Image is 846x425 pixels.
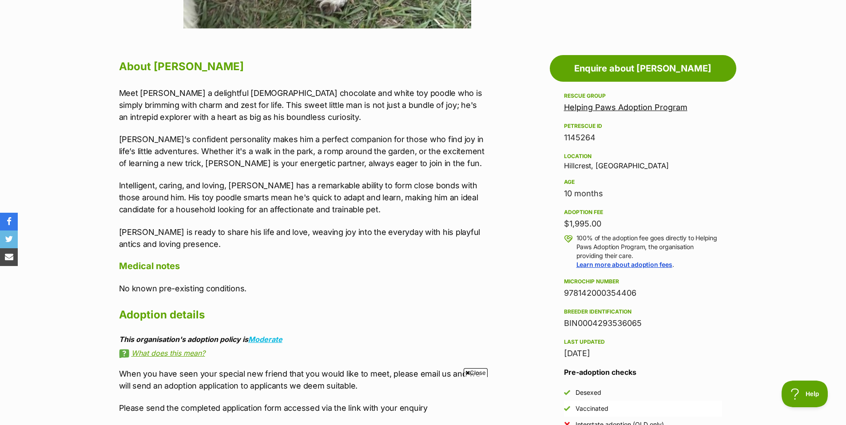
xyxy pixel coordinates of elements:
p: No known pre-existing conditions. [119,282,486,294]
div: Microchip number [564,278,722,285]
div: Breeder identification [564,308,722,315]
iframe: Help Scout Beacon - Open [782,381,828,407]
p: When you have seen your special new friend that you would like to meet, please email us and we wi... [119,368,486,392]
h2: About [PERSON_NAME] [119,57,486,76]
div: Adoption fee [564,209,722,216]
div: PetRescue ID [564,123,722,130]
a: Enquire about [PERSON_NAME] [550,55,736,82]
div: This organisation's adoption policy is [119,335,486,343]
p: 100% of the adoption fee goes directly to Helping Paws Adoption Program, the organisation providi... [576,234,722,269]
div: Last updated [564,338,722,346]
p: Intelligent, caring, and loving, [PERSON_NAME] has a remarkable ability to form close bonds with ... [119,179,486,215]
a: Learn more about adoption fees [576,261,672,268]
div: Location [564,153,722,160]
div: Desexed [576,388,601,397]
div: Age [564,179,722,186]
p: [PERSON_NAME]’s confident personality makes him a perfect companion for those who find joy in lif... [119,133,486,169]
p: [PERSON_NAME] is ready to share his life and love, weaving joy into the everyday with his playful... [119,226,486,250]
div: Vaccinated [576,404,608,413]
div: Rescue group [564,92,722,99]
h3: Pre-adoption checks [564,367,722,377]
div: $1,995.00 [564,218,722,230]
div: [DATE] [564,347,722,360]
div: BIN0004293536065 [564,317,722,330]
div: Hillcrest, [GEOGRAPHIC_DATA] [564,151,722,170]
p: Please send the completed application form accessed via the link with your enquiry [119,402,486,414]
a: Helping Paws Adoption Program [564,103,687,112]
a: What does this mean? [119,349,486,357]
h4: Medical notes [119,260,486,272]
p: Meet [PERSON_NAME] a delightful [DEMOGRAPHIC_DATA] chocolate and white toy poodle who is simply b... [119,87,486,123]
div: 1145264 [564,131,722,144]
span: Close [464,368,488,377]
div: 978142000354406 [564,287,722,299]
h2: Adoption details [119,305,486,325]
iframe: Advertisement [262,381,585,421]
a: Moderate [248,335,282,344]
div: 10 months [564,187,722,200]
